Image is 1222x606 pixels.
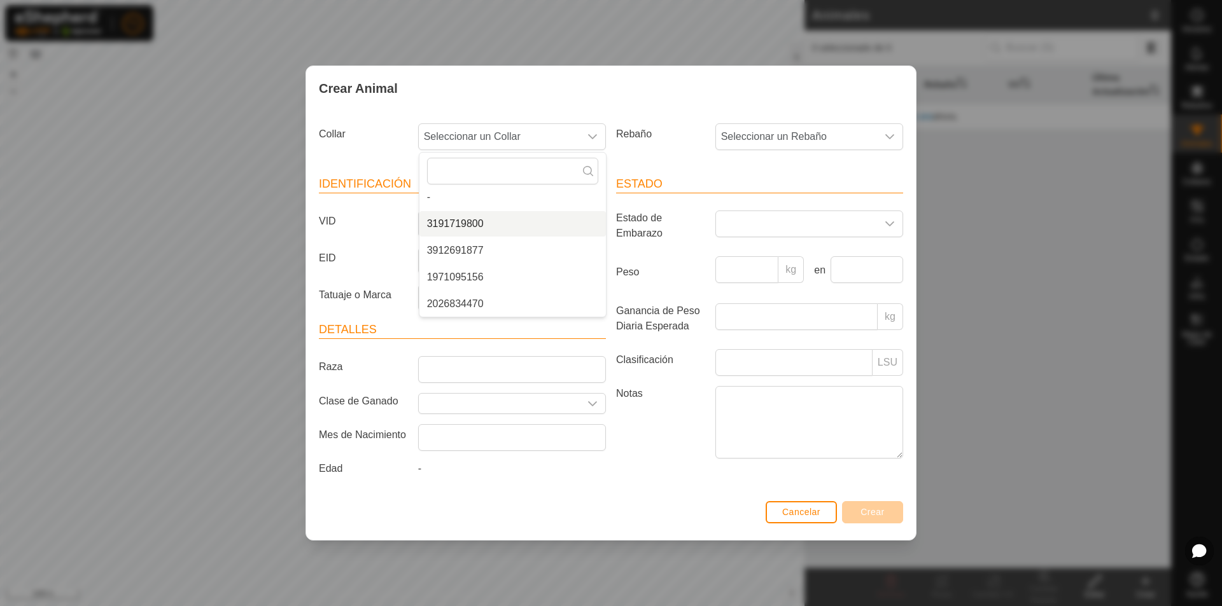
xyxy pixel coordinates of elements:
div: dropdown trigger [580,124,605,149]
button: Crear [842,501,903,523]
ul: Option List [419,184,606,397]
label: Raza [314,356,413,378]
input: Seleccione o ingrese una Clase de Ganado [419,394,580,413]
span: Seleccionar un Rebaño [716,124,877,149]
li: 2026834470 [419,291,606,317]
label: Tatuaje o Marca [314,284,413,306]
span: 3191719800 [427,216,484,231]
p-inputgroup-addon: LSU [873,349,903,376]
label: Collar [314,123,413,145]
div: dropdown trigger [877,211,902,237]
header: Detalles [319,321,606,339]
label: Rebaño [611,123,710,145]
label: Ganancia de Peso Diaria Esperada [611,303,710,334]
li: 1971095156 [419,265,606,290]
label: Edad [314,461,413,476]
span: Cancelar [782,507,820,517]
li: 3191719800 [419,211,606,237]
label: en [809,263,825,278]
span: Seleccionar un Collar [419,124,580,149]
div: dropdown trigger [877,124,902,149]
li: - [419,184,606,210]
span: 2026834470 [427,296,484,312]
header: Identificación [319,176,606,193]
span: - [418,463,421,474]
label: Clase de Ganado [314,393,413,409]
label: Mes de Nacimiento [314,424,413,446]
label: Notas [611,386,710,458]
label: Peso [611,256,710,288]
p-inputgroup-addon: kg [778,256,804,283]
span: Crear Animal [319,79,398,98]
span: Crear [860,507,885,517]
span: 1971095156 [427,270,484,285]
button: Cancelar [766,501,837,523]
label: Estado de Embarazo [611,210,710,241]
label: EID [314,247,413,269]
header: Estado [616,176,903,193]
span: - [427,189,430,205]
p-inputgroup-addon: kg [878,303,903,330]
span: 3912691877 [427,243,484,258]
li: 3912691877 [419,238,606,263]
div: dropdown trigger [580,394,605,413]
label: Clasificación [611,349,710,371]
label: VID [314,210,413,232]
